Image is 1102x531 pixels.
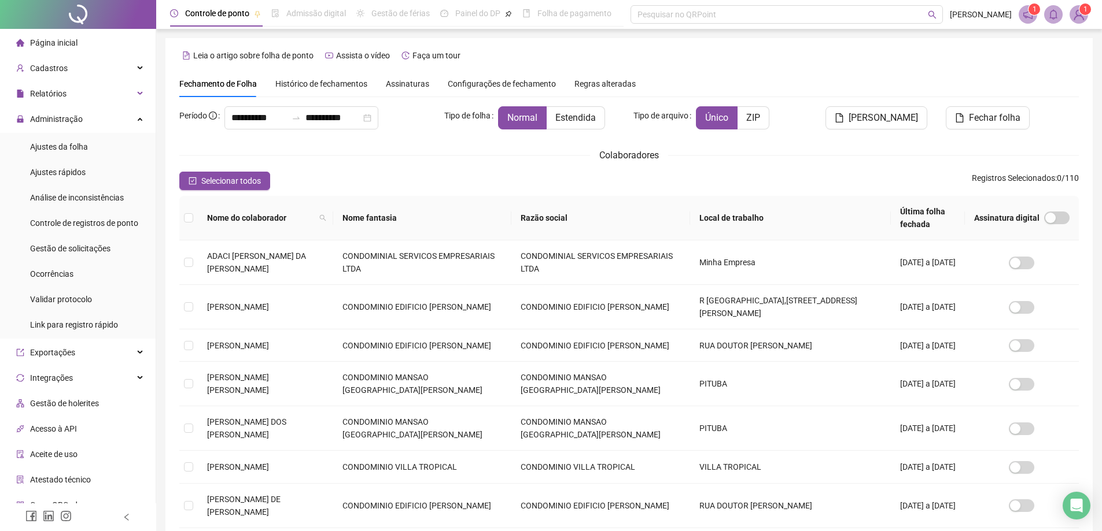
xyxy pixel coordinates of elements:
td: CONDOMINIO VILLA TROPICAL [333,451,511,483]
span: swap-right [292,113,301,122]
span: Administração [30,114,83,124]
span: Assinaturas [386,80,429,88]
span: lock [16,115,24,123]
span: Regras alteradas [574,80,636,88]
button: [PERSON_NAME] [825,106,927,129]
td: [DATE] a [DATE] [891,451,965,483]
td: CONDOMINIO EDIFICIO [PERSON_NAME] [333,484,511,528]
span: Configurações de fechamento [448,80,556,88]
span: sync [16,374,24,382]
span: Admissão digital [286,9,346,18]
span: file-text [182,51,190,60]
th: Local de trabalho [690,196,891,240]
span: Gerar QRCode [30,500,82,510]
span: Leia o artigo sobre folha de ponto [193,51,314,60]
span: instagram [60,510,72,522]
span: [PERSON_NAME] [950,8,1012,21]
span: Integrações [30,373,73,383]
span: Análise de inconsistências [30,193,124,202]
span: dashboard [440,9,448,17]
span: Exportações [30,348,75,357]
span: notification [1023,9,1033,20]
span: Ajustes rápidos [30,168,86,177]
span: Período [179,111,207,120]
span: [PERSON_NAME] [207,341,269,350]
td: R [GEOGRAPHIC_DATA],[STREET_ADDRESS][PERSON_NAME] [690,285,891,329]
sup: 1 [1029,3,1040,15]
td: RUA DOUTOR [PERSON_NAME] [690,329,891,362]
span: Painel do DP [455,9,500,18]
span: info-circle [209,112,217,120]
span: to [292,113,301,122]
span: 1 [1083,5,1088,13]
span: Normal [507,112,537,123]
td: PITUBA [690,406,891,451]
span: apartment [16,399,24,407]
span: Página inicial [30,38,78,47]
span: file [835,113,844,122]
span: Link para registro rápido [30,320,118,329]
span: : 0 / 110 [972,172,1079,190]
td: [DATE] a [DATE] [891,406,965,451]
button: Selecionar todos [179,172,270,190]
span: ADACI [PERSON_NAME] DA [PERSON_NAME] [207,251,306,273]
td: CONDOMINIO MANSAO [GEOGRAPHIC_DATA][PERSON_NAME] [511,362,690,406]
span: [PERSON_NAME] [PERSON_NAME] [207,373,269,395]
span: [PERSON_NAME] DE [PERSON_NAME] [207,495,281,517]
span: Tipo de arquivo [633,109,688,122]
span: linkedin [43,510,54,522]
span: [PERSON_NAME] DOS [PERSON_NAME] [207,417,286,439]
span: solution [16,476,24,484]
td: RUA DOUTOR [PERSON_NAME] [690,484,891,528]
td: CONDOMINIO EDIFICIO [PERSON_NAME] [511,484,690,528]
span: Registros Selecionados [972,173,1055,183]
span: [PERSON_NAME] [849,111,918,125]
span: Aceite de uso [30,450,78,459]
span: Selecionar todos [201,174,261,187]
span: Gestão de férias [371,9,430,18]
img: 59777 [1070,6,1088,23]
span: Nome do colaborador [207,211,315,224]
span: sun [356,9,364,17]
td: CONDOMINIO VILLA TROPICAL [511,451,690,483]
th: Razão social [511,196,690,240]
span: Assista o vídeo [336,51,390,60]
span: Relatórios [30,89,67,98]
span: pushpin [254,10,261,17]
span: bell [1048,9,1059,20]
td: CONDOMINIAL SERVICOS EMPRESARIAIS LTDA [511,240,690,285]
span: Único [705,112,728,123]
span: pushpin [505,10,512,17]
span: Estendida [555,112,596,123]
td: [DATE] a [DATE] [891,285,965,329]
span: youtube [325,51,333,60]
span: Acesso à API [30,424,77,433]
span: Fechamento de Folha [179,79,257,88]
span: search [928,10,937,19]
span: Ocorrências [30,269,73,279]
span: home [16,39,24,47]
span: Controle de registros de ponto [30,218,138,228]
span: audit [16,450,24,458]
span: Cadastros [30,64,68,73]
span: Tipo de folha [444,109,491,122]
span: Assinatura digital [974,211,1040,224]
span: user-add [16,64,24,72]
span: Histórico de fechamentos [275,79,367,88]
td: CONDOMINIO EDIFICIO [PERSON_NAME] [333,285,511,329]
span: Fechar folha [969,111,1020,125]
span: file-done [271,9,279,17]
td: PITUBA [690,362,891,406]
span: book [522,9,530,17]
button: Fechar folha [946,106,1030,129]
td: Minha Empresa [690,240,891,285]
th: Nome fantasia [333,196,511,240]
span: search [317,209,329,226]
td: CONDOMINIO EDIFICIO [PERSON_NAME] [333,329,511,362]
span: file [16,90,24,98]
span: Colaboradores [599,150,659,161]
td: VILLA TROPICAL [690,451,891,483]
td: CONDOMINIO MANSAO [GEOGRAPHIC_DATA][PERSON_NAME] [333,406,511,451]
td: [DATE] a [DATE] [891,329,965,362]
span: [PERSON_NAME] [207,302,269,311]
